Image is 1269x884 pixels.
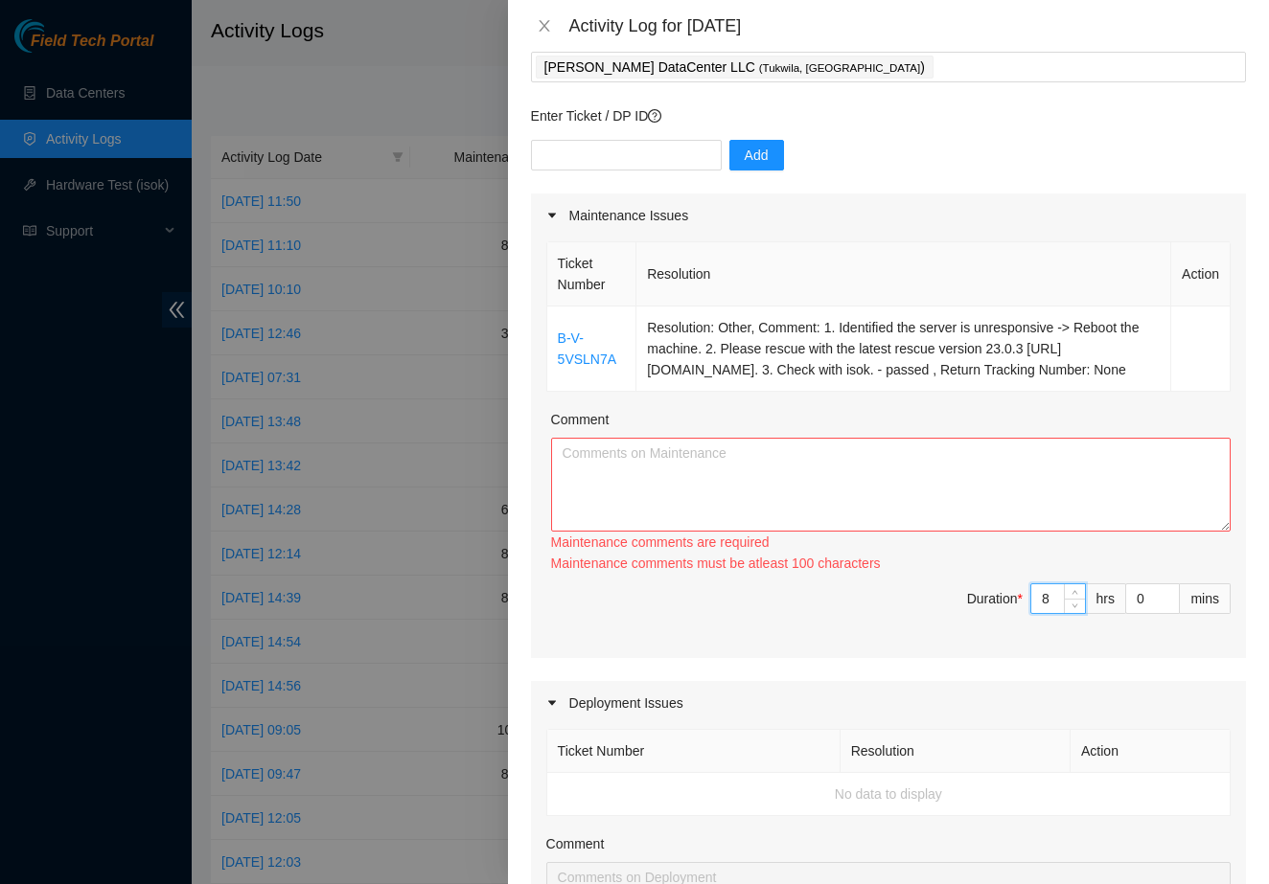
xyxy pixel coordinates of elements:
th: Ticket Number [547,730,841,773]
button: Add [729,140,784,170]
span: up [1070,586,1081,598]
span: Decrease Value [1064,599,1085,613]
span: caret-right [546,210,558,221]
div: hrs [1086,583,1126,614]
div: Deployment Issues [531,681,1246,725]
div: Maintenance comments are required [551,532,1231,553]
span: Add [745,145,769,166]
span: caret-right [546,697,558,709]
span: Increase Value [1064,584,1085,599]
div: Activity Log for [DATE] [569,15,1246,36]
td: No data to display [547,773,1231,816]
div: mins [1180,583,1231,614]
p: [PERSON_NAME] DataCenter LLC ) [544,57,925,79]
label: Comment [546,833,605,854]
button: Close [531,17,558,35]
label: Comment [551,409,610,430]
span: close [537,18,552,34]
th: Resolution [841,730,1071,773]
th: Ticket Number [547,242,637,306]
td: Resolution: Other, Comment: 1. Identified the server is unresponsive -> Reboot the machine. 2. Pl... [636,306,1171,392]
span: down [1070,601,1081,612]
span: ( Tukwila, [GEOGRAPHIC_DATA] [759,62,921,74]
textarea: Comment [551,438,1231,532]
div: Duration [967,588,1023,609]
th: Action [1171,242,1231,306]
p: Enter Ticket / DP ID [531,105,1246,126]
span: question-circle [648,109,661,123]
a: B-V-5VSLN7A [558,330,616,367]
th: Action [1071,730,1231,773]
div: Maintenance comments must be atleast 100 characters [551,553,1231,574]
div: Maintenance Issues [531,193,1246,238]
th: Resolution [636,242,1171,306]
